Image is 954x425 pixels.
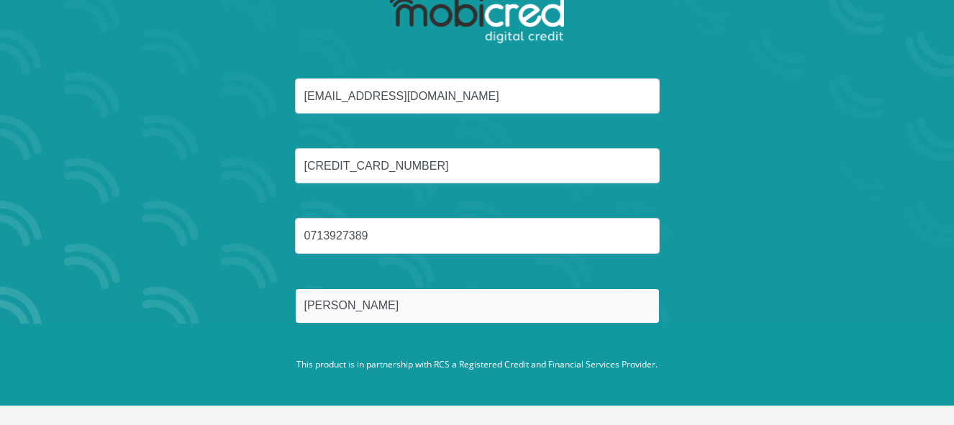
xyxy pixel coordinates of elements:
input: Cellphone Number [295,218,660,253]
input: Email [295,78,660,114]
input: ID Number [295,148,660,183]
input: Surname [295,288,660,324]
p: This product is in partnership with RCS a Registered Credit and Financial Services Provider. [78,358,876,371]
